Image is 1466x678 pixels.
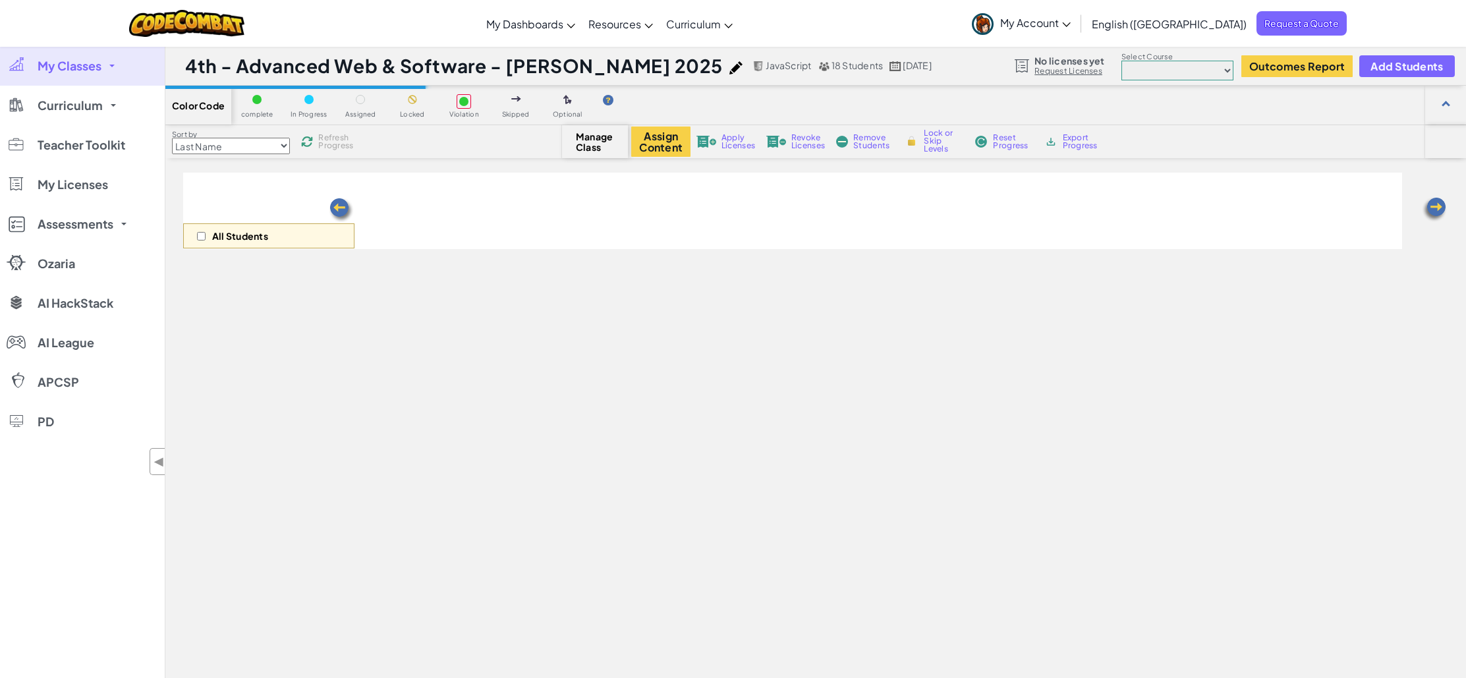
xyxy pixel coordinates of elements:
span: Assessments [38,218,113,230]
span: JavaScript [766,59,811,71]
span: Teacher Toolkit [38,139,125,151]
img: iconPencil.svg [729,61,743,74]
a: Curriculum [660,6,739,42]
label: Select Course [1121,51,1233,62]
span: AI League [38,337,94,349]
img: IconArchive.svg [1044,136,1057,148]
img: CodeCombat logo [129,10,244,37]
span: Violation [449,111,479,118]
span: English ([GEOGRAPHIC_DATA]) [1092,17,1247,31]
span: Optional [553,111,582,118]
span: [DATE] [903,59,931,71]
span: Apply Licenses [721,134,755,150]
img: IconReload.svg [300,134,314,148]
span: My Licenses [38,179,108,190]
img: IconLicenseRevoke.svg [766,136,786,148]
span: Assigned [345,111,376,118]
button: Outcomes Report [1241,55,1353,77]
img: IconReset.svg [974,136,988,148]
span: Lock or Skip Levels [924,129,963,153]
img: IconHint.svg [603,95,613,105]
img: IconLock.svg [905,135,918,147]
img: calendar.svg [889,61,901,71]
a: My Account [965,3,1077,44]
button: Add Students [1359,55,1454,77]
span: Skipped [502,111,530,118]
a: Request a Quote [1256,11,1347,36]
img: IconOptionalLevel.svg [563,95,572,105]
span: Resources [588,17,641,31]
span: My Account [1000,16,1071,30]
a: My Dashboards [480,6,582,42]
span: My Classes [38,60,101,72]
img: Arrow_Left.png [328,197,354,223]
span: Color Code [172,100,225,111]
span: Refresh Progress [318,134,359,150]
img: IconLicenseApply.svg [696,136,716,148]
label: Sort by [172,129,290,140]
img: javascript.png [752,61,764,71]
span: No licenses yet [1034,55,1104,66]
span: complete [241,111,273,118]
span: Remove Students [853,134,893,150]
span: AI HackStack [38,297,113,309]
span: Revoke Licenses [791,134,825,150]
img: MultipleUsers.png [818,61,830,71]
a: Resources [582,6,660,42]
span: Curriculum [666,17,721,31]
p: All Students [212,231,268,241]
span: 18 Students [832,59,884,71]
img: IconSkippedLevel.svg [511,96,521,101]
span: Export Progress [1063,134,1103,150]
span: In Progress [291,111,327,118]
img: IconRemoveStudents.svg [836,136,848,148]
span: My Dashboards [486,17,563,31]
img: avatar [972,13,994,35]
span: Locked [400,111,424,118]
a: Request Licenses [1034,66,1104,76]
a: English ([GEOGRAPHIC_DATA]) [1085,6,1253,42]
span: Ozaria [38,258,75,269]
h1: 4th - Advanced Web & Software - [PERSON_NAME] 2025 [185,53,723,78]
span: ◀ [154,452,165,471]
span: Reset Progress [993,134,1032,150]
span: Curriculum [38,99,103,111]
img: Arrow_Left.png [1421,196,1448,223]
span: Add Students [1370,61,1443,72]
span: Manage Class [576,131,615,152]
button: Assign Content [631,127,691,157]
